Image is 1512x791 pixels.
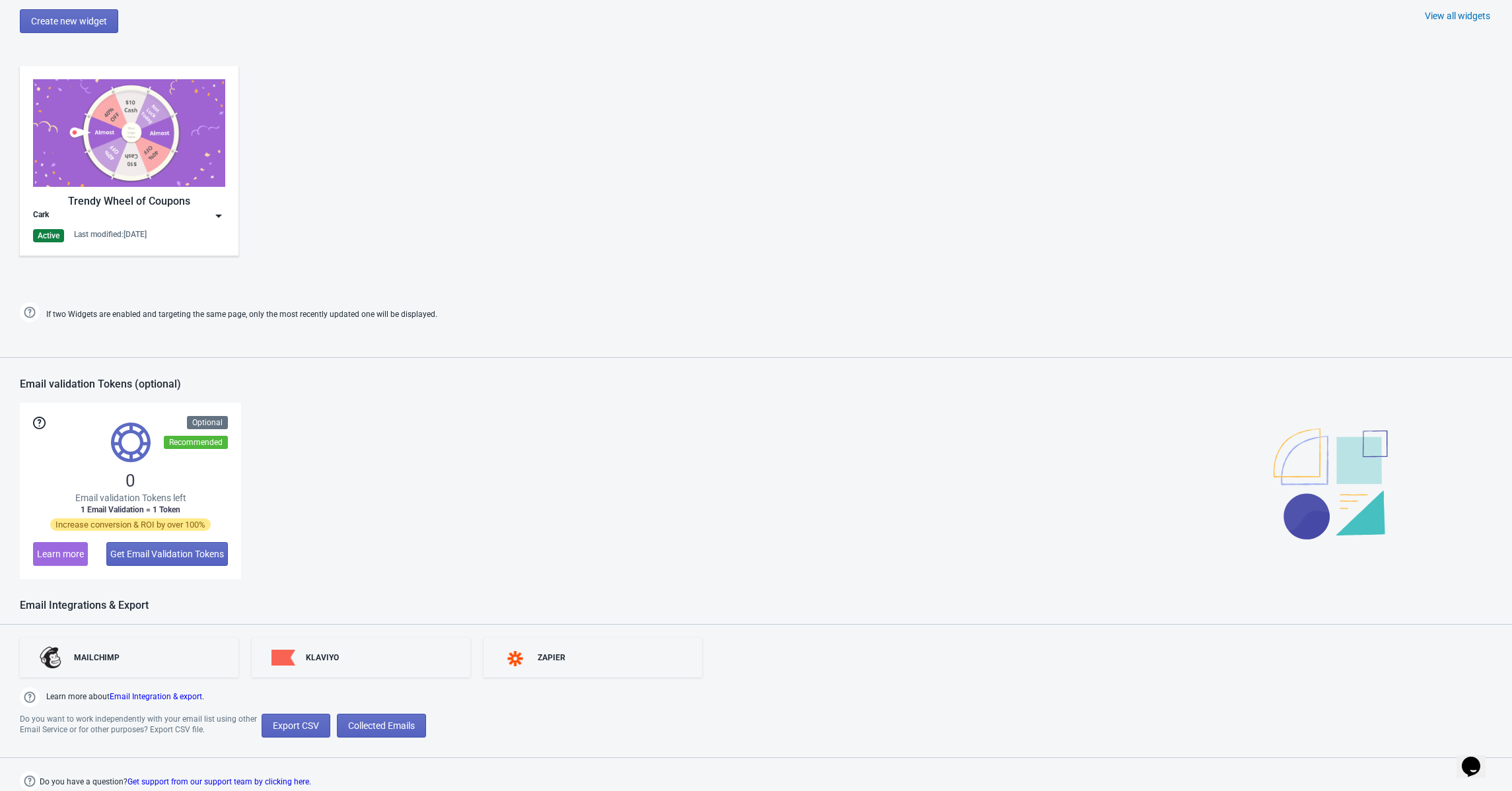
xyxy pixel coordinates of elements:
[110,692,202,701] a: Email Integration & export
[273,720,319,731] span: Export CSV
[74,229,147,240] div: Last modified: [DATE]
[262,714,330,738] button: Export CSV
[212,209,225,223] img: dropdown.png
[164,436,228,449] div: Recommended
[187,416,228,429] div: Optional
[33,542,88,566] button: Learn more
[126,470,135,491] span: 0
[111,423,151,462] img: tokens.svg
[50,518,211,531] span: Increase conversion & ROI by over 100%
[40,646,63,669] img: mailchimp.png
[503,651,527,666] img: zapier.svg
[110,549,224,559] span: Get Email Validation Tokens
[20,302,40,322] img: help.png
[74,652,120,663] div: MAILCHIMP
[31,16,107,26] span: Create new widget
[33,209,49,223] div: Cark
[538,652,565,663] div: ZAPIER
[75,491,186,504] span: Email validation Tokens left
[1425,9,1490,22] div: View all widgets
[33,229,64,242] div: Active
[106,542,228,566] button: Get Email Validation Tokens
[33,193,225,209] div: Trendy Wheel of Coupons
[20,9,118,33] button: Create new widget
[127,777,311,786] a: Get support from our support team by clicking here.
[20,771,40,791] img: help.png
[1457,738,1499,778] iframe: chat widget
[46,691,204,707] span: Learn more about .
[20,687,40,707] img: help.png
[348,720,415,731] span: Collected Emails
[40,774,311,790] span: Do you have a question?
[1274,429,1388,539] img: illustration.svg
[337,714,426,738] button: Collected Emails
[37,549,84,559] span: Learn more
[306,652,339,663] div: KLAVIYO
[81,504,180,515] span: 1 Email Validation = 1 Token
[46,304,437,326] span: If two Widgets are enabled and targeting the same page, only the most recently updated one will b...
[271,650,295,666] img: klaviyo.png
[33,79,225,187] img: trendy_game.png
[20,714,262,738] div: Do you want to work independently with your email list using other Email Service or for other pur...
